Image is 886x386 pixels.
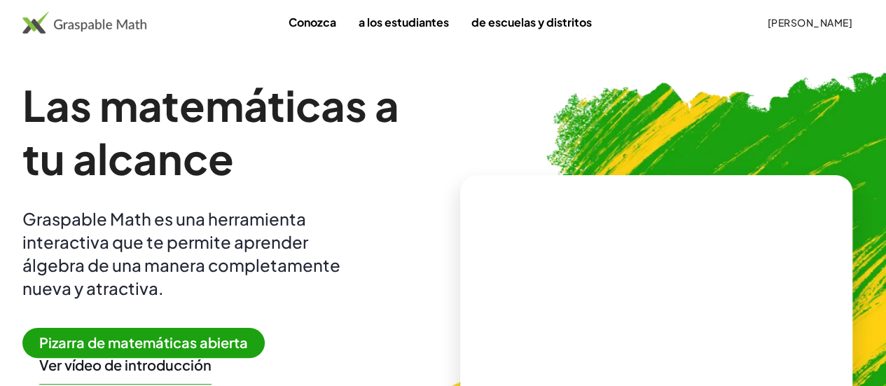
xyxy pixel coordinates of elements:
[756,10,864,35] button: [PERSON_NAME]
[39,333,248,351] font: Pizarra de matemáticas abierta
[288,15,335,29] font: Conozca
[22,208,340,298] font: Graspable Math es una herramienta interactiva que te permite aprender álgebra de una manera compl...
[39,356,212,374] button: Ver vídeo de introducción
[459,9,602,35] a: de escuelas y distritos
[39,356,212,373] font: Ver vídeo de introducción
[277,9,347,35] a: Conozca
[768,16,852,29] font: [PERSON_NAME]
[358,15,448,29] font: a los estudiantes
[22,78,399,184] font: Las matemáticas a tu alcance
[22,336,276,351] a: Pizarra de matemáticas abierta
[471,15,591,29] font: de escuelas y distritos
[347,9,459,35] a: a los estudiantes
[551,237,761,343] video: ¿Qué es esto? Es notación matemática dinámica. Esta notación desempeña un papel fundamental en có...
